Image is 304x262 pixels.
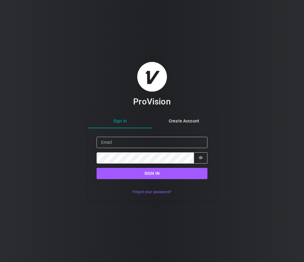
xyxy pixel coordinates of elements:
button: Create Account [152,115,216,128]
h3: ProVision [133,96,171,107]
button: Show password [194,152,207,164]
button: Sign in [97,168,207,179]
input: Email [97,137,207,148]
button: Sign In [88,115,152,128]
button: Forgot your password? [129,188,175,196]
